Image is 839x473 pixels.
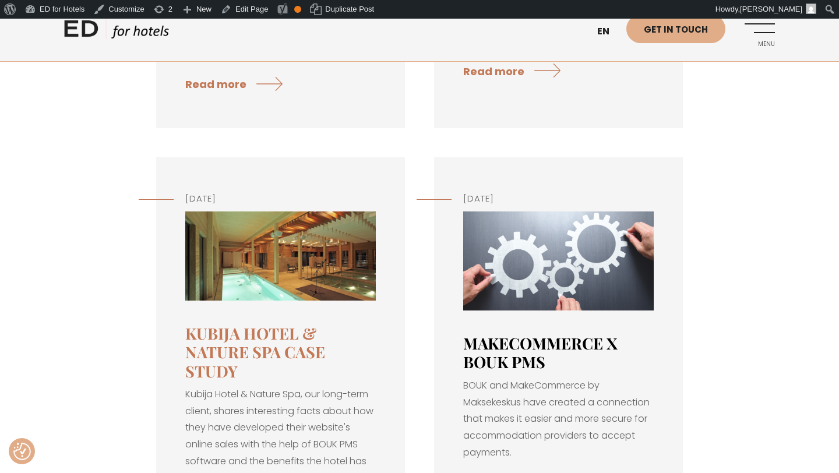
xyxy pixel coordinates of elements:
[626,15,725,43] a: Get in touch
[463,192,654,206] h5: [DATE]
[463,55,565,86] a: Read more
[185,323,325,382] a: Kubija Hotel & Nature Spa case study
[463,377,654,461] p: BOUK and MakeCommerce by Maksekeskus have created a connection that makes it easier and more secu...
[740,5,802,13] span: [PERSON_NAME]
[64,17,169,47] a: ED HOTELS
[185,211,376,301] img: Kubija hotell-loodusspaa
[294,6,301,13] div: OK
[13,443,31,460] img: Revisit consent button
[185,68,287,99] a: Read more
[743,41,775,48] span: Menu
[13,443,31,460] button: Consent Preferences
[743,15,775,47] a: Menu
[591,17,626,46] a: en
[463,333,618,372] a: MakeCommerce x BOUK PMS
[185,192,376,206] h5: [DATE]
